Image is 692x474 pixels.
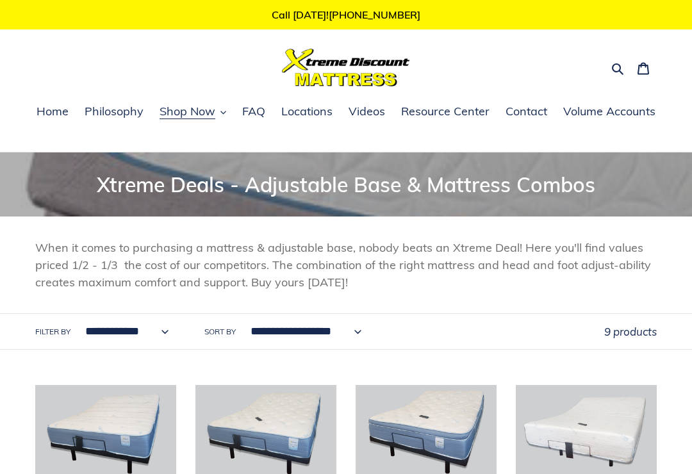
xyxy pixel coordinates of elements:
[160,104,215,119] span: Shop Now
[78,102,150,122] a: Philosophy
[204,326,236,338] label: Sort by
[349,104,385,119] span: Videos
[499,102,554,122] a: Contact
[153,102,233,122] button: Shop Now
[37,104,69,119] span: Home
[35,326,70,338] label: Filter by
[242,104,265,119] span: FAQ
[85,104,144,119] span: Philosophy
[395,102,496,122] a: Resource Center
[506,104,547,119] span: Contact
[401,104,490,119] span: Resource Center
[342,102,391,122] a: Videos
[30,102,75,122] a: Home
[563,104,655,119] span: Volume Accounts
[236,102,272,122] a: FAQ
[282,49,410,86] img: Xtreme Discount Mattress
[557,102,662,122] a: Volume Accounts
[35,239,657,291] p: When it comes to purchasing a mattress & adjustable base, nobody beats an Xtreme Deal! Here you'l...
[281,104,333,119] span: Locations
[604,325,657,338] span: 9 products
[275,102,339,122] a: Locations
[97,172,595,197] span: Xtreme Deals - Adjustable Base & Mattress Combos
[329,8,420,21] a: [PHONE_NUMBER]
